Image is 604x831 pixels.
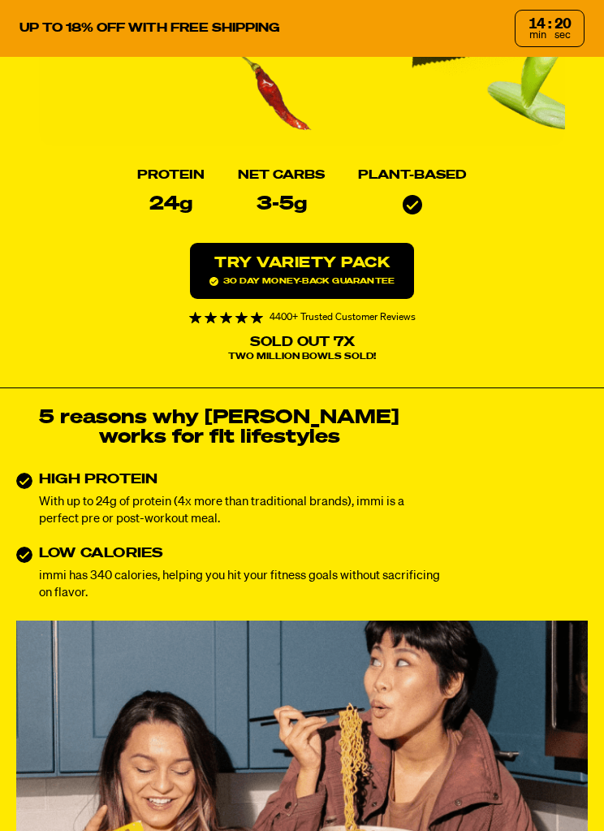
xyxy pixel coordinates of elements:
[257,195,307,214] p: 3-5g
[39,312,565,323] div: 4400+ Trusted Customer Reviews
[8,756,153,823] iframe: Marketing Popup
[358,169,467,182] h2: Plant-based
[39,493,445,527] p: With up to 24g of protein (4x more than traditional brands), immi is a perfect pre or post-workou...
[554,30,571,41] span: sec
[190,243,414,299] a: Try variety Pack30 day money-back guarantee
[228,353,376,361] span: Two Million Bowls Sold!
[39,567,445,601] p: immi has 340 calories, helping you hit your fitness goals without sacrificing on flavor.
[39,547,588,560] h3: LOW CALORIES
[238,169,325,182] h2: Net Carbs
[209,277,395,286] span: 30 day money-back guarantee
[548,17,551,32] div: :
[250,336,355,349] p: Sold Out 7X
[554,17,571,32] div: 20
[39,473,588,487] h3: HIGH PROTEIN
[16,408,422,447] h2: 5 reasons why [PERSON_NAME] works for fit lifestyles
[528,17,545,32] div: 14
[529,30,546,41] span: min
[149,195,192,214] p: 24g
[19,21,280,36] p: UP TO 18% OFF WITH FREE SHIPPING
[137,169,205,182] h2: Protein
